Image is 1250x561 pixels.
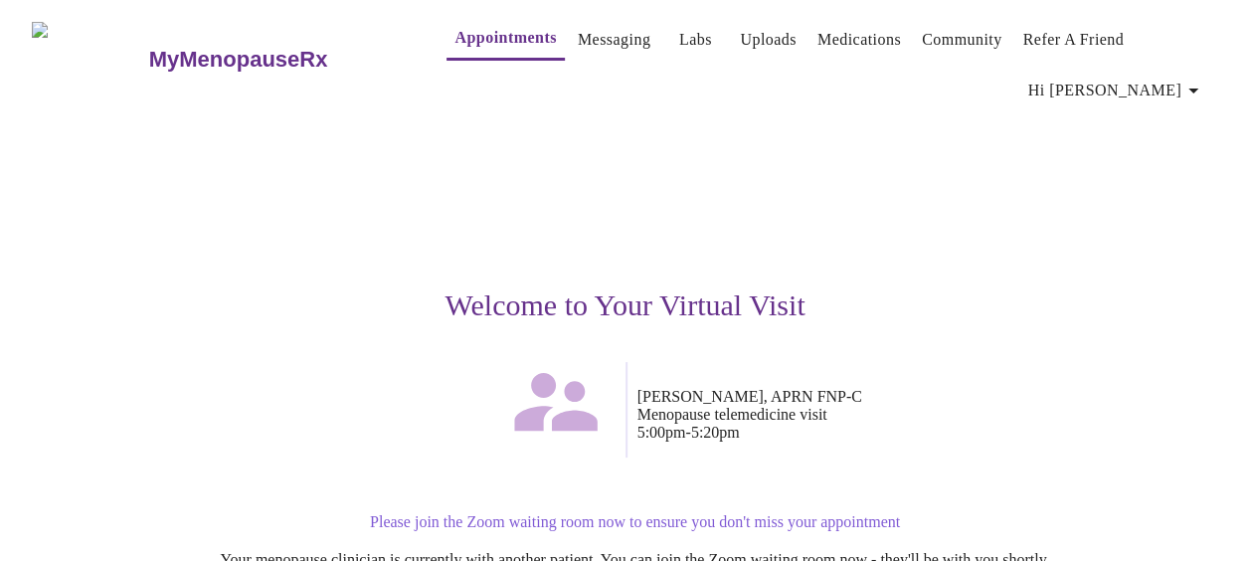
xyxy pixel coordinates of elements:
[32,22,146,96] img: MyMenopauseRx Logo
[732,20,804,60] button: Uploads
[679,26,712,54] a: Labs
[454,24,556,52] a: Appointments
[914,20,1010,60] button: Community
[570,20,658,60] button: Messaging
[1020,71,1213,110] button: Hi [PERSON_NAME]
[637,388,1219,442] p: [PERSON_NAME], APRN FNP-C Menopause telemedicine visit 5:00pm - 5:20pm
[149,47,328,73] h3: MyMenopauseRx
[1022,26,1124,54] a: Refer a Friend
[817,26,901,54] a: Medications
[1014,20,1132,60] button: Refer a Friend
[922,26,1002,54] a: Community
[663,20,727,60] button: Labs
[52,513,1218,531] p: Please join the Zoom waiting room now to ensure you don't miss your appointment
[446,18,564,61] button: Appointments
[809,20,909,60] button: Medications
[32,288,1218,322] h3: Welcome to Your Virtual Visit
[578,26,650,54] a: Messaging
[740,26,797,54] a: Uploads
[146,25,407,94] a: MyMenopauseRx
[1028,77,1205,104] span: Hi [PERSON_NAME]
